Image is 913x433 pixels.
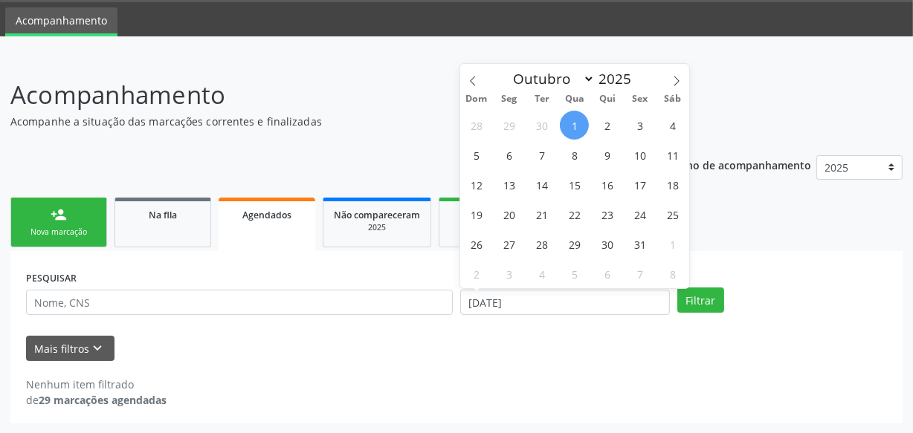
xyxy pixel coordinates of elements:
span: Outubro 24, 2025 [625,200,654,229]
div: 2025 [334,222,420,233]
span: Outubro 23, 2025 [593,200,622,229]
input: Selecione um intervalo [460,290,670,315]
button: Filtrar [677,287,724,313]
div: Nova marcação [22,227,96,238]
span: Outubro 3, 2025 [625,111,654,140]
strong: 29 marcações agendadas [39,393,167,407]
span: Outubro 12, 2025 [462,170,491,199]
span: Outubro 30, 2025 [593,229,622,258]
input: Year [595,69,644,88]
span: Outubro 29, 2025 [560,229,589,258]
span: Outubro 16, 2025 [593,170,622,199]
span: Outubro 31, 2025 [625,229,654,258]
span: Outubro 6, 2025 [495,140,524,169]
span: Outubro 10, 2025 [625,140,654,169]
p: Acompanhamento [10,76,635,114]
a: Acompanhamento [5,7,117,36]
span: Outubro 11, 2025 [658,140,687,169]
span: Qua [558,94,591,104]
span: Novembro 1, 2025 [658,229,687,258]
span: Outubro 25, 2025 [658,200,687,229]
span: Outubro 1, 2025 [560,111,589,140]
span: Outubro 26, 2025 [462,229,491,258]
span: Na fila [149,209,177,221]
span: Outubro 8, 2025 [560,140,589,169]
span: Não compareceram [334,209,420,221]
span: Outubro 2, 2025 [593,111,622,140]
span: Outubro 22, 2025 [560,200,589,229]
span: Novembro 6, 2025 [593,259,622,288]
span: Setembro 29, 2025 [495,111,524,140]
input: Nome, CNS [26,290,453,315]
span: Sex [624,94,656,104]
span: Novembro 7, 2025 [625,259,654,288]
div: de [26,392,167,408]
span: Outubro 13, 2025 [495,170,524,199]
p: Acompanhe a situação das marcações correntes e finalizadas [10,114,635,129]
span: Outubro 21, 2025 [528,200,557,229]
span: Outubro 18, 2025 [658,170,687,199]
span: Outubro 9, 2025 [593,140,622,169]
button: Mais filtroskeyboard_arrow_down [26,336,114,362]
i: keyboard_arrow_down [90,340,106,357]
span: Setembro 30, 2025 [528,111,557,140]
span: Novembro 3, 2025 [495,259,524,288]
span: Novembro 4, 2025 [528,259,557,288]
label: PESQUISAR [26,267,77,290]
span: Sáb [656,94,689,104]
span: Outubro 20, 2025 [495,200,524,229]
span: Ter [526,94,558,104]
span: Qui [591,94,624,104]
span: Novembro 2, 2025 [462,259,491,288]
span: Outubro 5, 2025 [462,140,491,169]
select: Month [506,68,595,89]
span: Outubro 14, 2025 [528,170,557,199]
p: Ano de acompanhamento [680,155,811,174]
span: Novembro 8, 2025 [658,259,687,288]
span: Outubro 7, 2025 [528,140,557,169]
span: Outubro 17, 2025 [625,170,654,199]
span: Outubro 15, 2025 [560,170,589,199]
div: 2025 [450,222,524,233]
span: Agendados [242,209,291,221]
span: Outubro 4, 2025 [658,111,687,140]
span: Outubro 27, 2025 [495,229,524,258]
div: person_add [51,206,67,223]
span: Outubro 28, 2025 [528,229,557,258]
span: Dom [460,94,493,104]
span: Setembro 28, 2025 [462,111,491,140]
span: Novembro 5, 2025 [560,259,589,288]
span: Seg [493,94,526,104]
div: Nenhum item filtrado [26,377,167,392]
span: Outubro 19, 2025 [462,200,491,229]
